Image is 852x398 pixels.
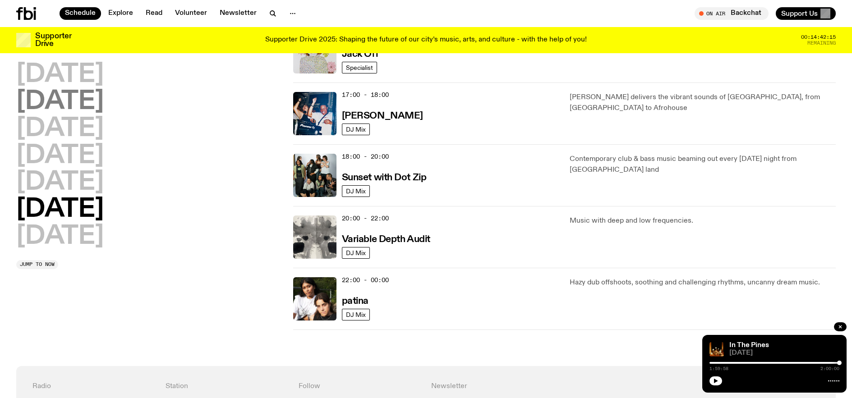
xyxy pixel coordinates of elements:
[570,215,836,226] p: Music with deep and low frequencies.
[60,7,101,20] a: Schedule
[346,188,366,194] span: DJ Mix
[170,7,212,20] a: Volunteer
[342,247,370,259] a: DJ Mix
[16,143,104,169] button: [DATE]
[346,249,366,256] span: DJ Mix
[342,235,430,244] h3: Variable Depth Audit
[729,350,839,357] span: [DATE]
[265,36,587,44] p: Supporter Drive 2025: Shaping the future of our city’s music, arts, and culture - with the help o...
[16,116,104,142] button: [DATE]
[140,7,168,20] a: Read
[695,7,769,20] button: On AirBackchat
[342,48,378,59] a: Jack Off
[801,35,836,40] span: 00:14:42:15
[293,215,336,259] img: A black and white Rorschach
[20,262,55,267] span: Jump to now
[346,126,366,133] span: DJ Mix
[342,111,423,121] h3: [PERSON_NAME]
[16,89,104,114] button: [DATE]
[214,7,262,20] a: Newsletter
[709,366,728,371] span: 1:59:58
[342,62,377,73] a: Specialist
[16,197,104,222] button: [DATE]
[570,154,836,175] p: Contemporary club & bass music beaming out every [DATE] night from [GEOGRAPHIC_DATA] land
[342,91,389,99] span: 17:00 - 18:00
[346,311,366,318] span: DJ Mix
[820,366,839,371] span: 2:00:00
[729,342,769,349] a: In The Pines
[346,64,373,71] span: Specialist
[16,224,104,249] button: [DATE]
[103,7,138,20] a: Explore
[342,297,368,306] h3: patina
[32,382,155,391] h4: Radio
[342,309,370,320] a: DJ Mix
[431,382,686,391] h4: Newsletter
[342,152,389,161] span: 18:00 - 20:00
[342,173,427,183] h3: Sunset with Dot Zip
[342,110,423,121] a: [PERSON_NAME]
[16,170,104,195] button: [DATE]
[342,124,370,135] a: DJ Mix
[342,171,427,183] a: Sunset with Dot Zip
[16,62,104,87] button: [DATE]
[570,277,836,288] p: Hazy dub offshoots, soothing and challenging rhythms, uncanny dream music.
[342,50,378,59] h3: Jack Off
[807,41,836,46] span: Remaining
[342,185,370,197] a: DJ Mix
[299,382,421,391] h4: Follow
[342,295,368,306] a: patina
[570,92,836,114] p: [PERSON_NAME] delivers the vibrant sounds of [GEOGRAPHIC_DATA], from [GEOGRAPHIC_DATA] to Afrohouse
[342,233,430,244] a: Variable Depth Audit
[781,9,818,18] span: Support Us
[35,32,71,48] h3: Supporter Drive
[16,260,58,269] button: Jump to now
[166,382,288,391] h4: Station
[342,214,389,223] span: 20:00 - 22:00
[342,276,389,284] span: 22:00 - 00:00
[776,7,836,20] button: Support Us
